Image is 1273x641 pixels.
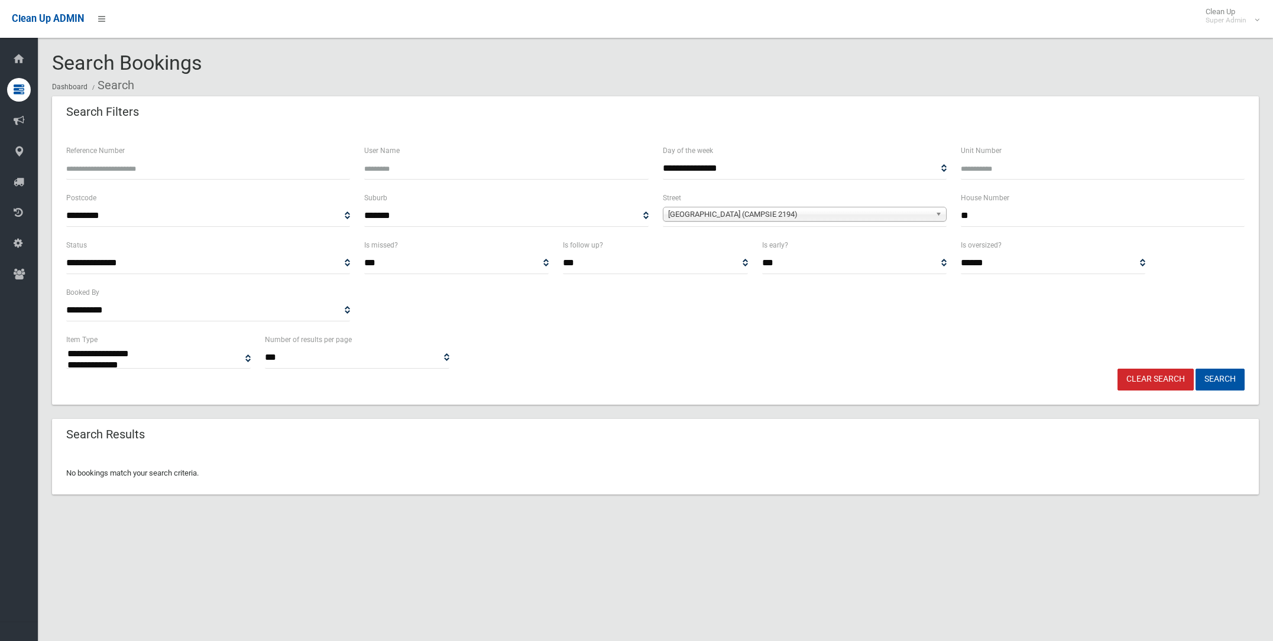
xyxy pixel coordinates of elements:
label: Unit Number [961,144,1002,157]
header: Search Filters [52,100,153,123]
label: Suburb [364,191,387,204]
a: Clear Search [1117,369,1194,391]
button: Search [1196,369,1245,391]
label: Is follow up? [563,239,603,252]
span: [GEOGRAPHIC_DATA] (CAMPSIE 2194) [668,207,931,222]
small: Super Admin [1206,16,1246,25]
label: Street [663,191,681,204]
label: House Number [961,191,1009,204]
label: Status [66,239,87,252]
span: Clean Up ADMIN [12,13,84,24]
span: Search Bookings [52,51,202,74]
label: Number of results per page [265,333,352,346]
header: Search Results [52,423,159,446]
label: Reference Number [66,144,125,157]
label: Is early? [762,239,788,252]
label: Is oversized? [961,239,1002,252]
label: Item Type [66,333,98,346]
span: Clean Up [1200,7,1258,25]
label: Postcode [66,191,96,204]
label: Is missed? [364,239,398,252]
label: Day of the week [663,144,713,157]
a: Dashboard [52,83,88,91]
div: No bookings match your search criteria. [52,452,1259,494]
label: Booked By [66,286,99,299]
label: User Name [364,144,400,157]
li: Search [89,74,134,96]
